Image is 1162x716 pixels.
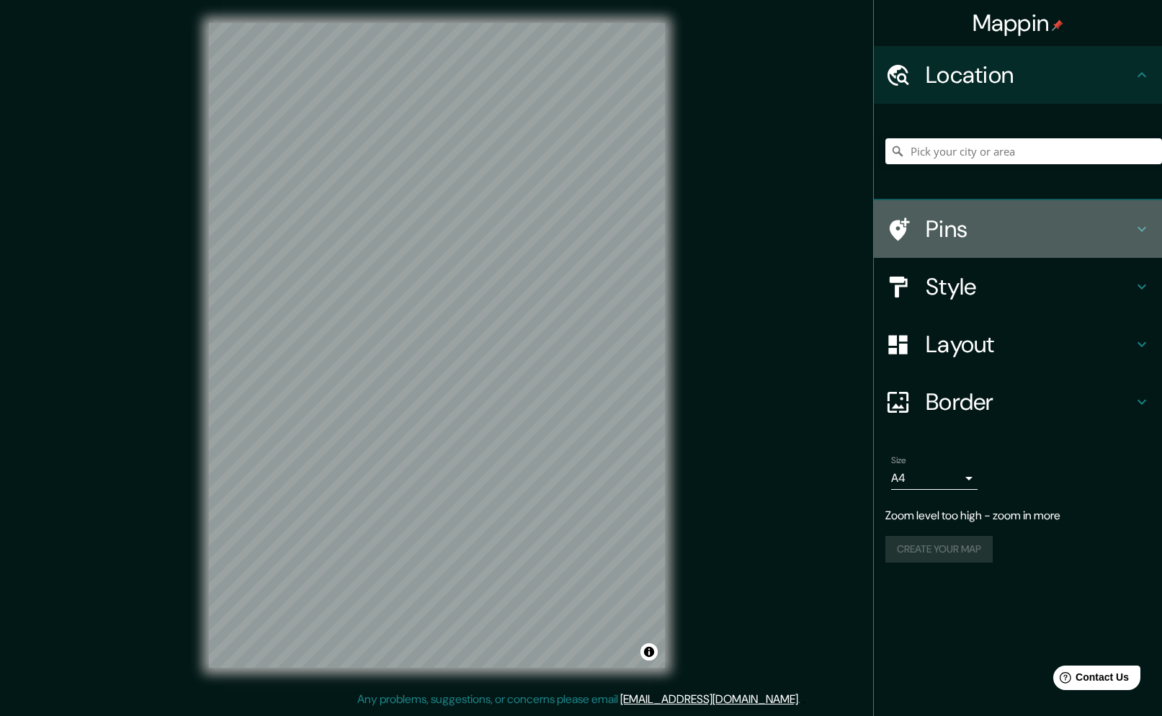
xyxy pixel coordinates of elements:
[1052,19,1063,31] img: pin-icon.png
[926,61,1133,89] h4: Location
[885,138,1162,164] input: Pick your city or area
[209,23,665,668] canvas: Map
[874,373,1162,431] div: Border
[874,316,1162,373] div: Layout
[800,691,803,708] div: .
[891,467,978,490] div: A4
[874,46,1162,104] div: Location
[1034,660,1146,700] iframe: Help widget launcher
[885,507,1150,524] p: Zoom level too high - zoom in more
[926,215,1133,243] h4: Pins
[926,272,1133,301] h4: Style
[620,692,798,707] a: [EMAIL_ADDRESS][DOMAIN_NAME]
[803,691,805,708] div: .
[640,643,658,661] button: Toggle attribution
[973,9,1064,37] h4: Mappin
[926,388,1133,416] h4: Border
[874,258,1162,316] div: Style
[874,200,1162,258] div: Pins
[891,455,906,467] label: Size
[357,691,800,708] p: Any problems, suggestions, or concerns please email .
[926,330,1133,359] h4: Layout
